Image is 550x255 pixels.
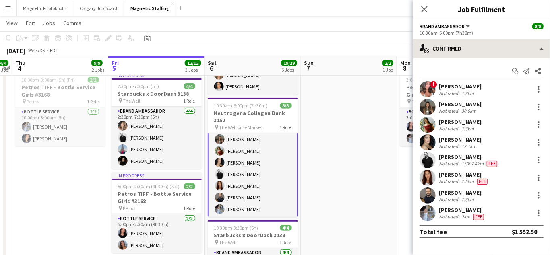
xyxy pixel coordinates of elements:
div: [PERSON_NAME] [439,101,482,108]
div: [PERSON_NAME] [439,136,482,143]
div: Total fee [420,228,447,236]
div: Not rated [439,196,460,202]
span: 6 [207,64,217,73]
span: 19/19 [281,60,297,66]
span: 4/4 [184,83,195,89]
div: 12.1km [460,143,478,149]
div: 1.3km [460,90,476,96]
div: [PERSON_NAME] [439,171,489,178]
span: 1 Role [280,239,292,245]
div: $1 552.50 [512,228,537,236]
app-job-card: In progress5:00pm-2:30am (9h30m) (Sat)2/2Petros TIFF - Bottle Service Girls #3168 Petros1 RoleBot... [112,172,202,253]
span: The Well [219,239,237,245]
button: Magnetic Photobooth [17,0,73,16]
span: 9/9 [91,60,103,66]
app-card-role: Bottle Service2/210:00pm-3:00am (5h)[PERSON_NAME][PERSON_NAME] [15,107,105,146]
div: 30.6km [460,108,478,114]
span: Fee [473,214,484,220]
a: Jobs [40,18,58,28]
app-job-card: In progress2:30pm-7:30pm (5h)4/4Starbucks x DoorDash 3138 The Well1 RoleBrand Ambassador4/42:30pm... [112,72,202,169]
h3: Petros TIFF - Bottle Service Girls #3168 [15,84,105,98]
span: 10:00pm-3:00am (5h) (Fri) [22,77,75,83]
span: 4/4 [280,225,292,231]
span: 5:00pm-2:30am (9h30m) (Sat) [118,183,180,189]
div: 7.5km [460,178,476,185]
app-job-card: 3:00pm-8:00pm (5h)2/2Petros TIFF - Bottle Service Girls #3168 Petros1 RoleBottle Service2/23:00pm... [400,72,490,146]
span: The Well [123,98,141,104]
div: 3 Jobs [185,67,201,73]
a: Edit [23,18,38,28]
h3: Starbucks x DoorDash 3138 [112,90,202,97]
h3: Neutrogena Collagen Bank 3152 [208,109,298,124]
div: Not rated [439,143,460,149]
div: 6 Jobs [281,67,297,73]
span: 4 [14,64,25,73]
div: In progress [112,172,202,179]
span: 1 Role [280,124,292,130]
span: Petros [27,99,39,105]
span: 1 Role [184,205,195,211]
span: ! [430,81,437,88]
div: Not rated [439,178,460,185]
span: View [6,19,18,27]
span: 2:30pm-7:30pm (5h) [118,83,159,89]
div: 7.3km [460,196,476,202]
a: Comms [60,18,85,28]
div: Not rated [439,90,460,96]
span: 2/2 [88,77,99,83]
div: Crew has different fees then in role [485,160,499,167]
button: Brand Ambassador [420,23,471,29]
span: Fee [477,179,488,185]
button: Magnetic Staffing [124,0,176,16]
span: Sun [304,59,314,66]
div: [PERSON_NAME] [439,189,482,196]
div: 7.3km [460,125,476,132]
span: Week 36 [27,47,47,53]
span: 10:30am-6:00pm (7h30m) [214,103,268,109]
div: 10:30am-6:00pm (7h30m)8/8Neutrogena Collagen Bank 3152 The Welcome Market1 RoleBrand Ambassador8/... [208,98,298,217]
app-card-role: Brand Ambassador4/42:30pm-7:30pm (5h)[PERSON_NAME][PERSON_NAME][PERSON_NAME][PERSON_NAME] [112,107,202,169]
span: Fee [487,161,497,167]
span: Sat [208,59,217,66]
span: Edit [26,19,35,27]
span: 5 [110,64,119,73]
span: Petros [123,205,136,211]
span: Petros [412,99,424,105]
div: [DATE] [6,47,25,55]
span: 8 [399,64,411,73]
span: 10:30am-3:30pm (5h) [214,225,258,231]
div: [PERSON_NAME] [439,83,482,90]
div: Crew has different fees then in role [476,178,489,185]
div: 15007.4km [460,160,485,167]
span: 12/12 [185,60,201,66]
div: Confirmed [413,39,550,58]
button: Calgary Job Board [73,0,124,16]
span: 8/8 [532,23,544,29]
div: [PERSON_NAME] [439,153,499,160]
app-card-role: Bottle Service2/23:00pm-8:00pm (5h)[PERSON_NAME][PERSON_NAME] [400,107,490,146]
div: EDT [50,47,58,53]
div: Not rated [439,160,460,167]
a: View [3,18,21,28]
span: Mon [400,59,411,66]
span: Brand Ambassador [420,23,465,29]
h3: Starbucks x DoorDash 3138 [208,232,298,239]
span: Fri [112,59,119,66]
h3: Petros TIFF - Bottle Service Girls #3168 [400,84,490,98]
span: The Welcome Market [219,124,263,130]
div: 1 Job [383,67,393,73]
span: Thu [15,59,25,66]
div: [PERSON_NAME] [439,118,482,125]
span: 3:00pm-8:00pm (5h) [407,77,448,83]
app-job-card: 10:00pm-3:00am (5h) (Fri)2/2Petros TIFF - Bottle Service Girls #3168 Petros1 RoleBottle Service2/... [15,72,105,146]
span: 8/8 [280,103,292,109]
div: Crew has different fees then in role [472,214,486,220]
div: 2km [460,214,472,220]
h3: Job Fulfilment [413,4,550,14]
span: 7 [303,64,314,73]
div: 10:30am-6:00pm (7h30m) [420,30,544,36]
